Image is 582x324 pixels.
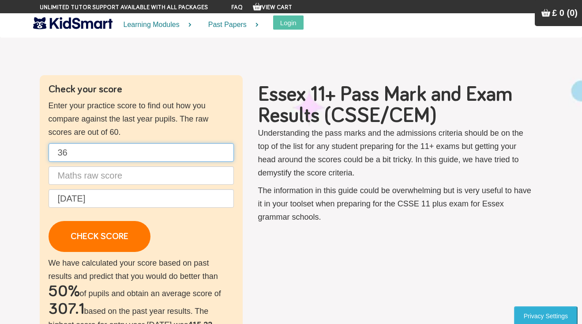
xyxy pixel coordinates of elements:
img: KidSmart logo [33,15,113,31]
a: CHECK SCORE [49,221,150,252]
a: Past Papers [197,13,264,37]
img: Your items in the shopping basket [253,2,262,11]
a: Learning Modules [113,13,197,37]
span: £ 0 (0) [552,8,578,18]
p: The information in this guide could be overwhelming but is very useful to have it in your toolset... [258,184,534,224]
h2: 307.1 [49,301,84,318]
input: Maths raw score [49,166,234,185]
a: FAQ [231,4,243,11]
input: Date of birth (d/m/y) e.g. 27/12/2007 [49,189,234,208]
span: Unlimited tutor support available with all packages [40,3,208,12]
p: Enter your practice score to find out how you compare against the last year pupils. The raw score... [49,99,234,139]
input: English raw score [49,143,234,162]
img: Your items in the shopping basket [541,8,550,17]
h1: Essex 11+ Pass Mark and Exam Results (CSSE/CEM) [258,84,534,126]
a: View Cart [253,4,292,11]
button: Login [273,15,304,30]
h2: 50% [49,283,80,301]
p: Understanding the pass marks and the admissions criteria should be on the top of the list for any... [258,126,534,179]
h4: Check your score [49,84,234,95]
